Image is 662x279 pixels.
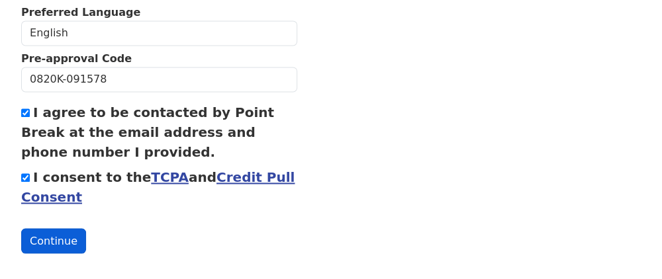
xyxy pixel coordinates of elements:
[21,67,297,92] input: Pre-approval Code
[21,104,274,160] label: I agree to be contacted by Point Break at the email address and phone number I provided.
[21,52,132,65] strong: Pre-approval Code
[21,228,86,253] button: Continue
[151,169,189,185] a: TCPA
[21,6,140,19] strong: Preferred Language
[21,169,295,205] label: I consent to the and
